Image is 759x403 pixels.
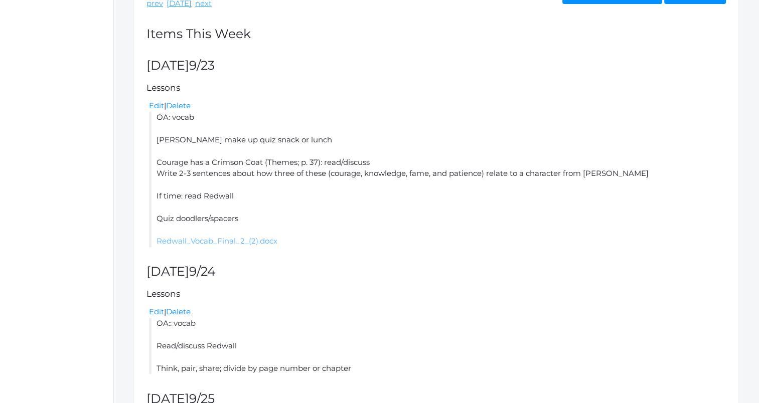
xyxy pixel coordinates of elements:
h2: Items This Week [146,27,726,41]
h2: [DATE] [146,59,726,73]
h5: Lessons [146,289,726,299]
a: Edit [149,307,164,316]
span: 9/24 [189,264,216,279]
span: 9/23 [189,58,215,73]
a: Edit [149,101,164,110]
h5: Lessons [146,83,726,93]
a: Delete [166,307,191,316]
h2: [DATE] [146,265,726,279]
li: OA:: vocab Read/discuss Redwall Think, pair, share; divide by page number or chapter [149,318,726,374]
a: Delete [166,101,191,110]
li: OA: vocab [PERSON_NAME] make up quiz snack or lunch Courage has a Crimson Coat (Themes; p. 37): r... [149,112,726,247]
div: | [149,100,726,112]
div: | [149,306,726,318]
a: Redwall_Vocab_Final_2_(2).docx [157,236,277,246]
